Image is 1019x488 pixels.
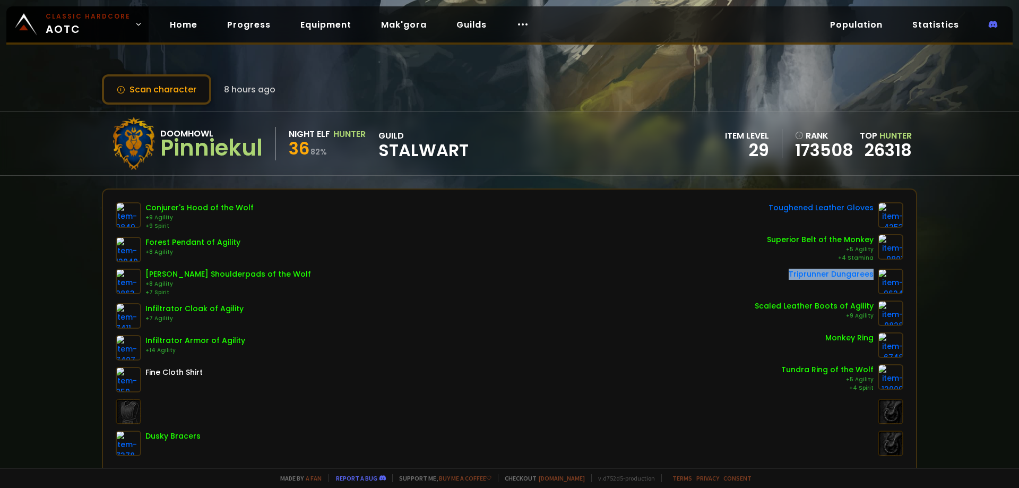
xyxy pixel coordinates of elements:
a: Progress [219,14,279,36]
div: Top [860,129,912,142]
span: Checkout [498,474,585,482]
div: guild [378,129,469,158]
div: +4 Spirit [781,384,874,392]
div: Doomhowl [160,127,263,140]
img: item-4253 [878,202,903,228]
img: item-12040 [116,237,141,262]
div: +7 Agility [145,314,244,323]
a: Terms [672,474,692,482]
span: Stalwart [378,142,469,158]
span: Support me, [392,474,491,482]
div: +7 Spirit [145,288,311,297]
div: +9 Agility [755,312,874,320]
div: item level [725,129,769,142]
img: item-9801 [878,234,903,260]
button: Scan character [102,74,211,105]
span: Made by [274,474,322,482]
div: Forest Pendant of Agility [145,237,240,248]
div: Infiltrator Cloak of Agility [145,303,244,314]
img: item-6748 [878,332,903,358]
small: 82 % [310,147,327,157]
a: Mak'gora [373,14,435,36]
div: Infiltrator Armor of Agility [145,335,245,346]
a: Population [822,14,891,36]
a: Equipment [292,14,360,36]
a: Statistics [904,14,968,36]
a: Privacy [696,474,719,482]
a: Consent [723,474,752,482]
div: +4 Stamina [767,254,874,262]
div: +8 Agility [145,280,311,288]
div: Toughened Leather Gloves [768,202,874,213]
div: +8 Agility [145,248,240,256]
div: Triprunner Dungarees [789,269,874,280]
img: item-9849 [116,202,141,228]
img: item-7407 [116,335,141,361]
span: 8 hours ago [224,83,275,96]
div: rank [795,129,853,142]
div: Fine Cloth Shirt [145,367,203,378]
span: AOTC [46,12,131,37]
span: 36 [289,136,309,160]
img: item-9624 [878,269,903,294]
div: Monkey Ring [825,332,874,344]
div: Night Elf [289,127,330,141]
div: Dusky Bracers [145,431,201,442]
a: Classic HardcoreAOTC [6,6,149,42]
div: Pinniekul [160,140,263,156]
a: Report a bug [336,474,377,482]
div: +14 Agility [145,346,245,355]
div: Conjurer's Hood of the Wolf [145,202,254,213]
a: Buy me a coffee [439,474,491,482]
div: +5 Agility [781,375,874,384]
small: Classic Hardcore [46,12,131,21]
a: Home [161,14,206,36]
img: item-9828 [878,301,903,326]
div: [PERSON_NAME] Shoulderpads of the Wolf [145,269,311,280]
a: Guilds [448,14,495,36]
a: 173508 [795,142,853,158]
a: [DOMAIN_NAME] [539,474,585,482]
div: Superior Belt of the Monkey [767,234,874,245]
img: item-9863 [116,269,141,294]
div: Tundra Ring of the Wolf [781,364,874,375]
img: item-7378 [116,431,141,456]
div: 29 [725,142,769,158]
img: item-7411 [116,303,141,329]
div: +9 Spirit [145,222,254,230]
div: Scaled Leather Boots of Agility [755,301,874,312]
div: +9 Agility [145,213,254,222]
a: a fan [306,474,322,482]
a: 26318 [865,138,912,162]
span: Hunter [879,130,912,142]
span: v. d752d5 - production [591,474,655,482]
div: Hunter [333,127,366,141]
img: item-859 [116,367,141,392]
div: +5 Agility [767,245,874,254]
img: item-12009 [878,364,903,390]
